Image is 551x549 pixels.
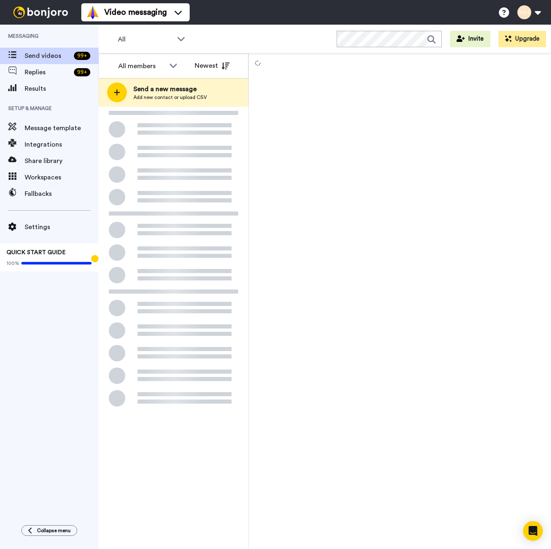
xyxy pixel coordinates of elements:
[10,7,71,18] img: bj-logo-header-white.svg
[133,94,207,101] span: Add new contact or upload CSV
[498,31,546,47] button: Upgrade
[25,189,99,199] span: Fallbacks
[118,34,173,44] span: All
[25,67,71,77] span: Replies
[37,527,71,534] span: Collapse menu
[7,250,66,255] span: QUICK START GUIDE
[91,255,99,262] div: Tooltip anchor
[188,57,236,74] button: Newest
[25,140,99,149] span: Integrations
[133,84,207,94] span: Send a new message
[104,7,167,18] span: Video messaging
[21,525,77,536] button: Collapse menu
[25,172,99,182] span: Workspaces
[86,6,99,19] img: vm-color.svg
[74,52,90,60] div: 99 +
[25,51,71,61] span: Send videos
[523,521,543,541] div: Open Intercom Messenger
[7,260,19,266] span: 100%
[450,31,490,47] button: Invite
[25,84,99,94] span: Results
[25,123,99,133] span: Message template
[25,156,99,166] span: Share library
[74,68,90,76] div: 99 +
[25,222,99,232] span: Settings
[118,61,165,71] div: All members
